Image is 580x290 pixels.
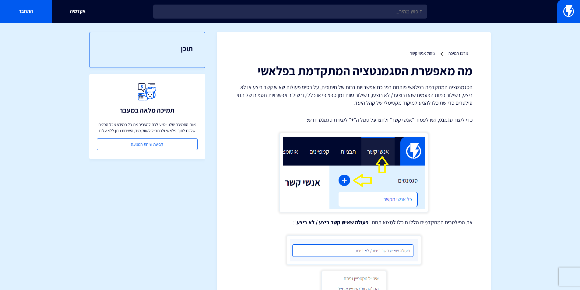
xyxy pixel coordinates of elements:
p: הסגמנטציה המתקדמת בפלאשי פותחת בפניכם אפשרויות רבות של חיתוכים, על בסיס פעולות שאיש קשר ביצע או ל... [235,83,473,107]
a: מרכז תמיכה [448,51,468,56]
p: כדי ליצור סגמנט, גשו לעמוד "אנשי קשר" ולחצו על סמל ה" " ליצירת סגמנט חדש: [235,116,473,124]
p: צוות התמיכה שלנו יסייע לכם להעביר את כל המידע מכל הכלים שלכם לתוך פלאשי ולהתחיל לשווק מיד, השירות... [97,121,198,134]
h3: תמיכה מלאה במעבר [120,107,174,114]
p: את הפילטרים המתקדמים הללו תוכלו למצוא תחת " ": [235,218,473,226]
strong: + [351,116,354,123]
a: ניהול אנשי קשר [410,51,435,56]
a: קביעת שיחת הטמעה [97,138,198,150]
h1: מה מאפשרת הסגמנטציה המתקדמת בפלאשי [235,64,473,77]
input: חיפוש מהיר... [153,5,427,19]
strong: פעולה שאיש קשר ביצע / לא ביצע [297,219,368,226]
h3: תוכן [102,44,193,52]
